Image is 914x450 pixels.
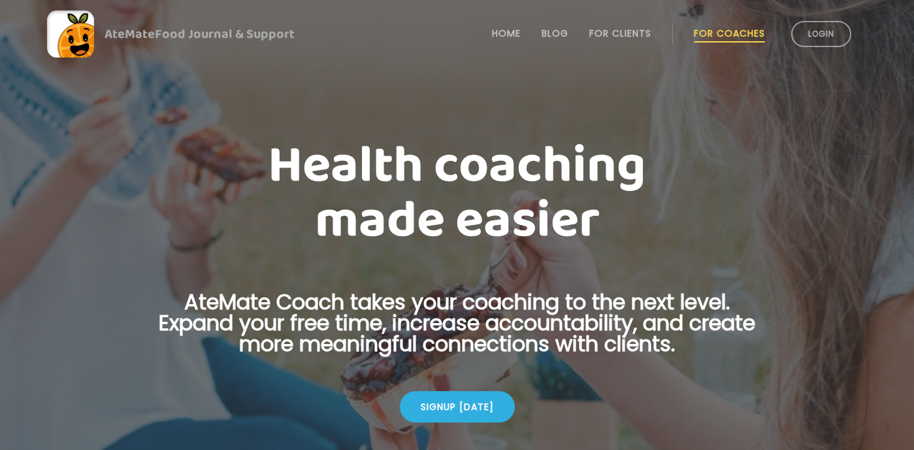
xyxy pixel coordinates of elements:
[492,28,521,39] a: Home
[155,24,295,44] span: Food Journal & Support
[589,28,651,39] a: For Clients
[542,28,568,39] a: Blog
[139,292,776,370] p: AteMate Coach takes your coaching to the next level. Expand your free time, increase accountabili...
[400,391,515,423] div: Signup [DATE]
[694,28,765,39] a: For Coaches
[139,139,776,249] h1: Health coaching made easier
[791,21,851,47] a: Login
[94,24,295,44] div: AteMate
[47,10,867,58] a: AteMateFood Journal & Support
